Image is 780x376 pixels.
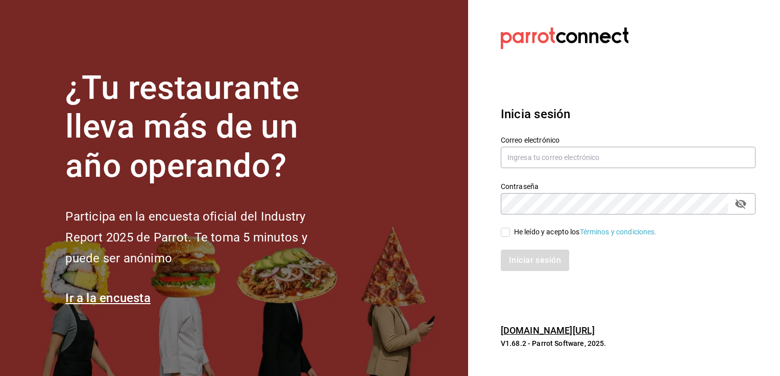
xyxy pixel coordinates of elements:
h3: Inicia sesión [501,105,755,123]
h1: ¿Tu restaurante lleva más de un año operando? [65,69,341,186]
a: Ir a la encuesta [65,291,151,305]
h2: Participa en la encuesta oficial del Industry Report 2025 de Parrot. Te toma 5 minutos y puede se... [65,206,341,268]
input: Ingresa tu correo electrónico [501,147,755,168]
label: Correo electrónico [501,136,755,143]
p: V1.68.2 - Parrot Software, 2025. [501,338,755,348]
a: Términos y condiciones. [580,228,657,236]
div: He leído y acepto los [514,227,657,237]
a: [DOMAIN_NAME][URL] [501,325,595,336]
label: Contraseña [501,182,755,190]
button: passwordField [732,195,749,212]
